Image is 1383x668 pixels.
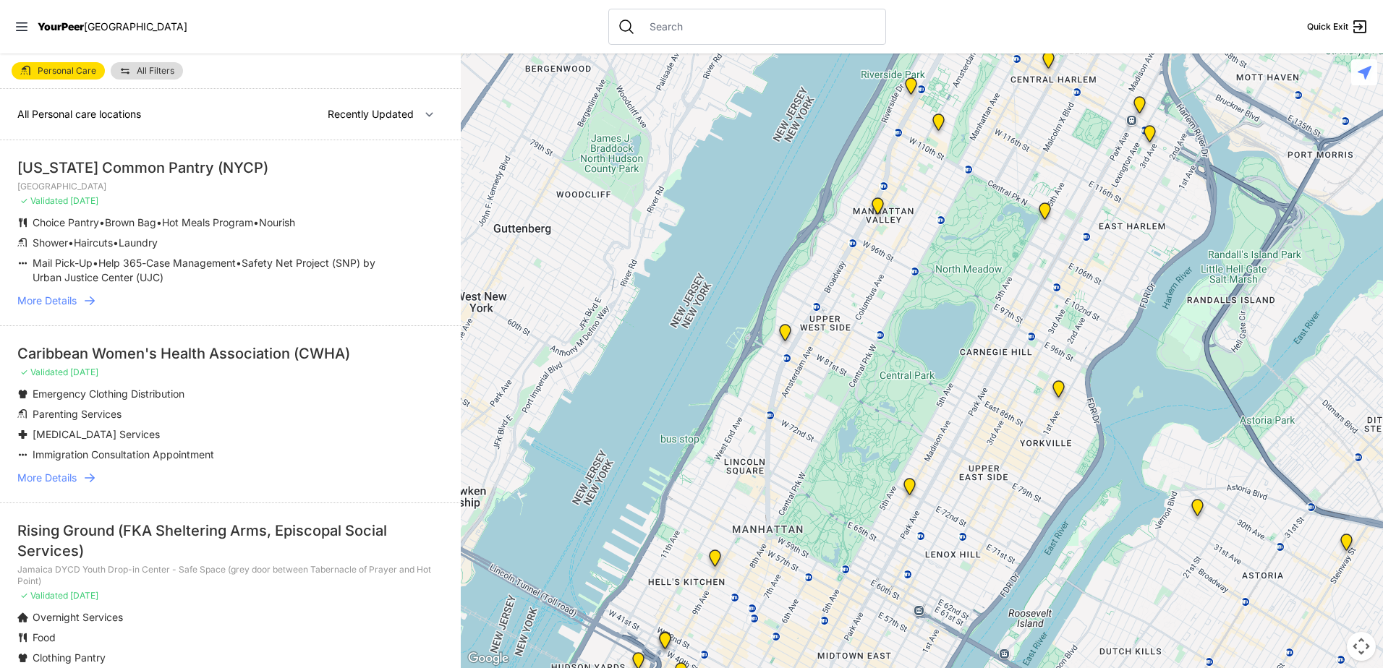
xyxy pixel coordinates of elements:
[464,649,512,668] a: Open this area in Google Maps (opens a new window)
[929,114,948,137] div: The Cathedral Church of St. John the Divine
[464,649,512,668] img: Google
[17,471,443,485] a: More Details
[33,216,99,228] span: Choice Pantry
[93,257,98,269] span: •
[1347,632,1376,661] button: Map camera controls
[33,257,93,269] span: Mail Pick-Up
[20,590,68,601] span: ✓ Validated
[869,197,887,220] div: Manhattan
[17,564,443,587] p: Jamaica DYCD Youth Drop-in Center - Safe Space (grey door between Tabernacle of Prayer and Hot Po...
[70,367,98,377] span: [DATE]
[641,20,877,34] input: Search
[33,236,68,249] span: Shower
[17,294,443,308] a: More Details
[253,216,259,228] span: •
[33,448,214,461] span: Immigration Consultation Appointment
[17,108,141,120] span: All Personal care locations
[33,651,106,664] span: Clothing Pantry
[901,478,919,501] div: Manhattan
[38,20,84,33] span: YourPeer
[33,611,123,623] span: Overnight Services
[259,216,295,228] span: Nourish
[137,67,174,75] span: All Filters
[105,216,156,228] span: Brown Bag
[111,62,183,80] a: All Filters
[20,195,68,206] span: ✓ Validated
[656,632,674,655] div: Metro Baptist Church
[70,195,98,206] span: [DATE]
[33,408,122,420] span: Parenting Services
[38,67,96,75] span: Personal Care
[68,236,74,249] span: •
[38,22,187,31] a: YourPeer[GEOGRAPHIC_DATA]
[17,521,443,561] div: Rising Ground (FKA Sheltering Arms, Episcopal Social Services)
[20,367,68,377] span: ✓ Validated
[776,324,794,347] div: Pathways Adult Drop-In Program
[84,20,187,33] span: [GEOGRAPHIC_DATA]
[119,236,158,249] span: Laundry
[17,158,443,178] div: [US_STATE] Common Pantry (NYCP)
[236,257,242,269] span: •
[1307,21,1348,33] span: Quick Exit
[33,387,184,400] span: Emergency Clothing Distribution
[1131,96,1149,119] div: East Harlem Drop-in Center
[706,549,724,573] div: 9th Avenue Drop-in Center
[1036,202,1054,226] div: Manhattan
[1307,18,1369,35] a: Quick Exit
[17,181,443,192] p: [GEOGRAPHIC_DATA]
[33,428,160,440] span: [MEDICAL_DATA] Services
[33,631,56,643] span: Food
[12,62,105,80] a: Personal Care
[17,471,77,485] span: More Details
[1050,380,1068,403] div: Avenue Church
[17,294,77,308] span: More Details
[74,236,113,249] span: Haircuts
[99,216,105,228] span: •
[70,590,98,601] span: [DATE]
[156,216,162,228] span: •
[113,236,119,249] span: •
[1039,51,1058,74] div: Uptown/Harlem DYCD Youth Drop-in Center
[1141,125,1159,148] div: Main Location
[98,257,236,269] span: Help 365-Case Management
[162,216,253,228] span: Hot Meals Program
[17,343,443,364] div: Caribbean Women's Health Association (CWHA)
